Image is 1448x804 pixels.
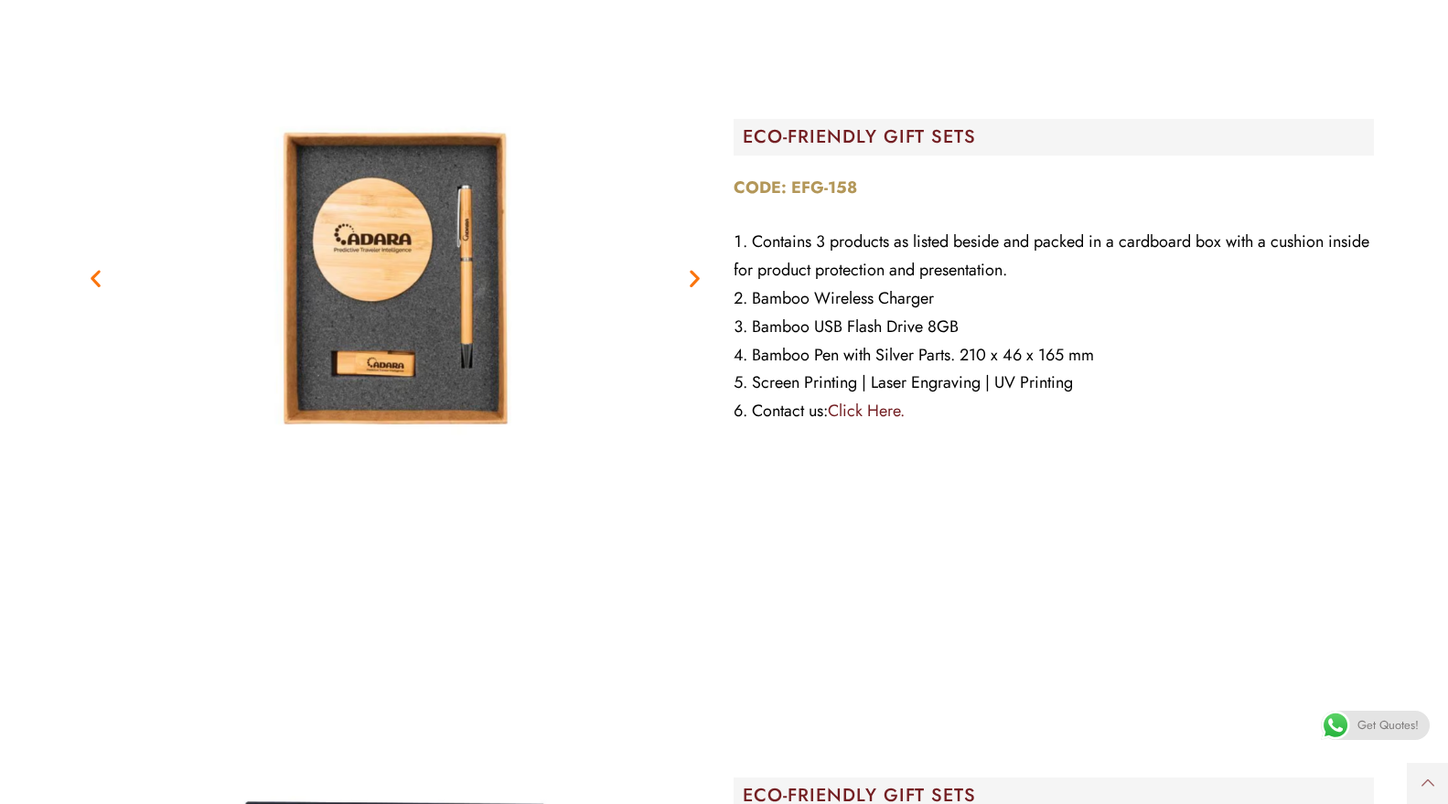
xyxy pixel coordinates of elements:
span: Bamboo USB Flash Drive 8GB [752,315,959,338]
strong: CODE: EFG-158 [734,176,857,199]
span: Screen Printing | Laser Engraving | UV Printing [752,370,1073,394]
span: Get Quotes! [1357,711,1419,740]
div: Next slide [683,266,706,289]
span: Bamboo Pen with Silver Parts. 210 x 46 x 165 mm [752,343,1094,367]
h2: ECO-FRIENDLY GIFT SETS [743,128,1374,146]
span: Bamboo Wireless Charger [752,286,934,310]
div: Previous slide [84,266,107,289]
a: Click Here. [828,399,905,423]
span: Contains 3 products as listed beside and packed in a cardboard box with a cushion inside for prod... [734,230,1369,282]
li: Contact us: [734,397,1374,425]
